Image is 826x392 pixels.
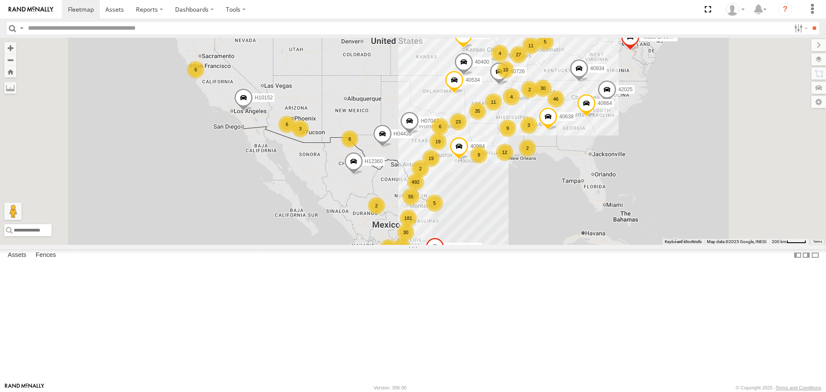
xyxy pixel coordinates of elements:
div: 6 [187,61,204,78]
label: Map Settings [811,96,826,108]
div: 11 [485,93,502,111]
label: Fences [31,250,60,262]
div: 12 [496,144,513,161]
span: 40934 [590,65,604,71]
span: H04436 [394,131,412,137]
button: Keyboard shortcuts [665,239,702,245]
div: 2 [368,197,385,214]
div: 5 [426,194,443,212]
div: 46 [547,90,564,108]
div: 19 [429,133,447,150]
div: 2 [521,81,538,98]
span: 40400 [475,59,489,65]
div: 55 [402,188,419,205]
a: Terms and Conditions [776,385,821,390]
div: 30 [534,80,552,97]
span: 40638 [559,114,573,120]
span: 40534 [465,77,480,83]
a: Visit our Website [5,383,44,392]
button: Zoom out [4,54,16,66]
div: 11 [522,37,539,54]
label: Measure [4,82,16,94]
div: 8 [341,130,358,148]
span: H10152 [255,95,273,101]
div: 3 [520,117,537,134]
div: 492 [407,173,424,191]
span: H12360 [365,158,383,164]
div: 29 [380,239,397,256]
div: 6 [278,116,296,133]
div: 3 [292,120,309,137]
label: Dock Summary Table to the Left [793,249,802,262]
div: 181 [400,210,417,227]
label: Assets [3,250,31,262]
div: 30 [397,224,414,241]
div: © Copyright 2025 - [736,385,821,390]
img: rand-logo.svg [9,6,53,12]
div: 4 [491,45,509,62]
label: Dock Summary Table to the Right [802,249,811,262]
button: Zoom Home [4,66,16,77]
button: Zoom in [4,42,16,54]
div: 10 [497,61,514,78]
div: 39 [393,238,410,255]
span: 40984 [470,144,484,150]
span: H07047 [421,118,439,124]
div: 9 [499,120,516,137]
div: 19 [422,150,440,167]
div: 23 [450,113,467,130]
div: 35 [469,102,486,120]
span: 40664 [598,101,612,107]
i: ? [778,3,792,16]
div: 4 [503,88,520,105]
label: Hide Summary Table [811,249,820,262]
div: Version: 306.00 [374,385,407,390]
span: 42313 PERDIDO [446,244,485,250]
div: 2 [519,139,536,157]
span: 40726 [510,68,524,74]
a: Terms (opens in new tab) [813,240,822,243]
span: 200 km [772,239,786,244]
div: 6 [431,118,449,135]
span: Map data ©2025 Google, INEGI [707,239,767,244]
button: Drag Pegman onto the map to open Street View [4,203,22,220]
button: Map Scale: 200 km per 42 pixels [769,239,809,245]
label: Search Filter Options [791,22,809,34]
div: Caseta Laredo TX [723,3,748,16]
label: Search Query [18,22,25,34]
div: 2 [412,160,429,177]
div: 27 [510,46,527,63]
div: 5 [536,33,554,50]
span: 42025 [618,87,632,93]
div: 9 [470,146,487,164]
